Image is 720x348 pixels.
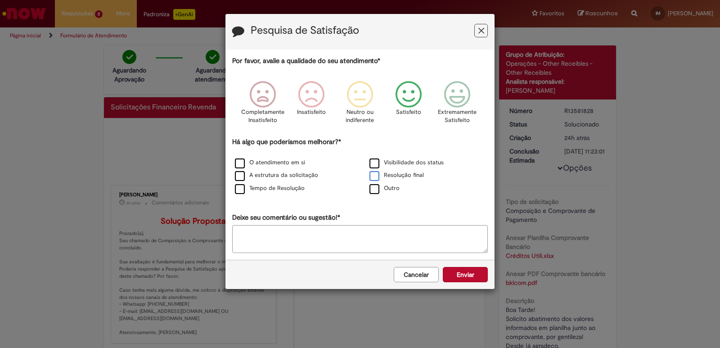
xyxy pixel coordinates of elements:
div: Há algo que poderíamos melhorar?* [232,137,488,195]
div: Satisfeito [386,74,432,136]
p: Insatisfeito [297,108,326,117]
label: O atendimento em si [235,158,305,167]
label: A estrutura da solicitação [235,171,318,180]
div: Extremamente Satisfeito [434,74,480,136]
label: Pesquisa de Satisfação [251,25,359,36]
p: Satisfeito [396,108,421,117]
p: Neutro ou indiferente [344,108,376,125]
label: Outro [369,184,400,193]
button: Enviar [443,267,488,282]
p: Extremamente Satisfeito [438,108,477,125]
button: Cancelar [394,267,439,282]
p: Completamente Insatisfeito [241,108,284,125]
div: Completamente Insatisfeito [239,74,285,136]
label: Tempo de Resolução [235,184,305,193]
div: Insatisfeito [288,74,334,136]
label: Visibilidade dos status [369,158,444,167]
label: Resolução final [369,171,424,180]
label: Por favor, avalie a qualidade do seu atendimento* [232,56,380,66]
label: Deixe seu comentário ou sugestão!* [232,213,340,222]
div: Neutro ou indiferente [337,74,383,136]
